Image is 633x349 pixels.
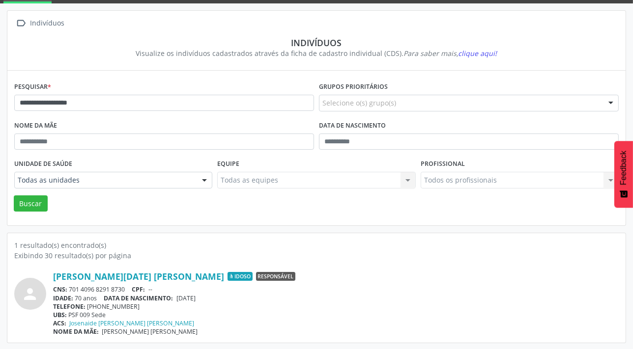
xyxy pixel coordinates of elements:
a: [PERSON_NAME][DATE] [PERSON_NAME] [53,271,224,282]
label: Profissional [421,157,465,172]
i: Para saber mais, [404,49,497,58]
span: TELEFONE: [53,302,86,311]
label: Nome da mãe [14,118,57,134]
div: Indivíduos [29,16,66,30]
button: Buscar [14,195,48,212]
span: [DATE] [176,294,196,302]
div: Visualize os indivíduos cadastrados através da ficha de cadastro individual (CDS). [21,48,612,58]
label: Unidade de saúde [14,157,72,172]
span: IDADE: [53,294,73,302]
span: UBS: [53,311,67,319]
button: Feedback - Mostrar pesquisa [614,141,633,208]
a: Josenaide [PERSON_NAME] [PERSON_NAME] [70,319,195,327]
i:  [14,16,29,30]
div: [PHONE_NUMBER] [53,302,619,311]
span: Responsável [256,272,295,281]
span: DATA DE NASCIMENTO: [104,294,173,302]
span: [PERSON_NAME] [PERSON_NAME] [102,327,198,336]
span: ACS: [53,319,66,327]
div: Indivíduos [21,37,612,48]
div: 1 resultado(s) encontrado(s) [14,240,619,250]
div: 701 4096 8291 8730 [53,285,619,294]
span: NOME DA MÃE: [53,327,99,336]
label: Pesquisar [14,80,51,95]
span: Todas as unidades [18,175,192,185]
span: Idoso [228,272,253,281]
div: Exibindo 30 resultado(s) por página [14,250,619,261]
span: Feedback [619,151,628,185]
span: -- [148,285,152,294]
a:  Indivíduos [14,16,66,30]
div: PSF 009 Sede [53,311,619,319]
label: Data de nascimento [319,118,386,134]
span: CNS: [53,285,67,294]
span: clique aqui! [459,49,497,58]
i: person [22,285,39,303]
label: Grupos prioritários [319,80,388,95]
span: CPF: [132,285,145,294]
span: Selecione o(s) grupo(s) [322,98,396,108]
label: Equipe [217,157,239,172]
div: 70 anos [53,294,619,302]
